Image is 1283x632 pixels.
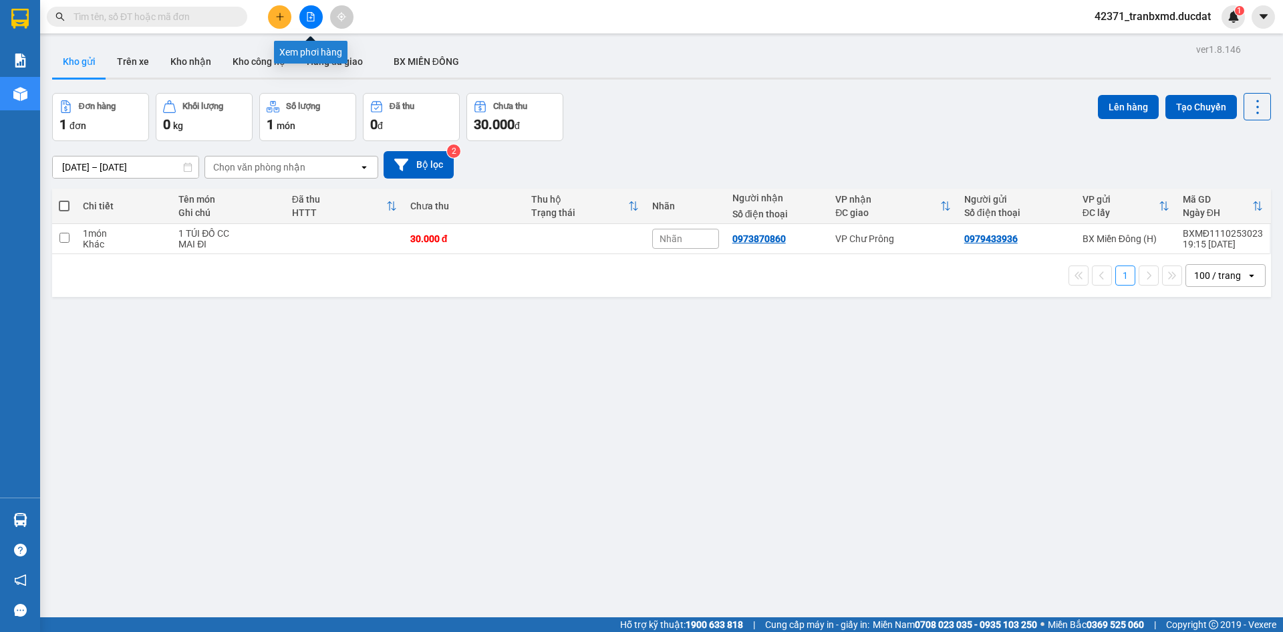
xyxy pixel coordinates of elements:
[620,617,743,632] span: Hỗ trợ kỹ thuật:
[363,93,460,141] button: Đã thu0đ
[1228,11,1240,23] img: icon-new-feature
[410,233,518,244] div: 30.000 đ
[79,102,116,111] div: Đơn hàng
[732,209,823,219] div: Số điện thoại
[268,5,291,29] button: plus
[1154,617,1156,632] span: |
[286,102,320,111] div: Số lượng
[525,189,646,224] th: Toggle SortBy
[660,233,682,244] span: Nhãn
[14,574,27,587] span: notification
[1176,189,1270,224] th: Toggle SortBy
[732,233,786,244] div: 0973870860
[1084,8,1222,25] span: 42371_tranbxmd.ducdat
[515,120,520,131] span: đ
[1165,95,1237,119] button: Tạo Chuyến
[83,239,165,249] div: Khác
[394,56,459,67] span: BX MIỀN ĐÔNG
[14,604,27,617] span: message
[1183,228,1263,239] div: BXMĐ1110253023
[370,116,378,132] span: 0
[275,12,285,21] span: plus
[384,151,454,179] button: Bộ lọc
[178,207,278,218] div: Ghi chú
[1048,617,1144,632] span: Miền Bắc
[964,233,1018,244] div: 0979433936
[277,120,295,131] span: món
[178,239,278,249] div: MAI ĐI
[1183,207,1252,218] div: Ngày ĐH
[213,161,305,174] div: Chọn văn phòng nhận
[52,93,149,141] button: Đơn hàng1đơn
[69,120,86,131] span: đơn
[447,144,460,158] sup: 2
[1083,233,1169,244] div: BX Miền Đông (H)
[267,116,274,132] span: 1
[1040,622,1044,627] span: ⚪️
[1183,239,1263,249] div: 19:15 [DATE]
[1076,189,1176,224] th: Toggle SortBy
[292,194,386,205] div: Đã thu
[74,9,231,24] input: Tìm tên, số ĐT hoặc mã đơn
[964,207,1069,218] div: Số điện thoại
[732,193,823,203] div: Người nhận
[83,228,165,239] div: 1 món
[163,116,170,132] span: 0
[531,194,628,205] div: Thu hộ
[285,189,404,224] th: Toggle SortBy
[13,87,27,101] img: warehouse-icon
[829,189,957,224] th: Toggle SortBy
[274,41,347,64] div: Xem phơi hàng
[1237,6,1242,15] span: 1
[1246,270,1257,281] svg: open
[1183,194,1252,205] div: Mã GD
[378,120,383,131] span: đ
[765,617,869,632] span: Cung cấp máy in - giấy in:
[1235,6,1244,15] sup: 1
[493,102,527,111] div: Chưa thu
[14,544,27,556] span: question-circle
[53,156,198,178] input: Select a date range.
[1115,266,1135,286] button: 1
[52,45,106,78] button: Kho gửi
[259,93,356,141] button: Số lượng1món
[915,619,1037,630] strong: 0708 023 035 - 0935 103 250
[299,5,323,29] button: file-add
[835,233,950,244] div: VP Chư Prông
[1209,620,1218,629] span: copyright
[873,617,1037,632] span: Miền Nam
[359,162,370,173] svg: open
[1252,5,1275,29] button: caret-down
[306,12,315,21] span: file-add
[686,619,743,630] strong: 1900 633 818
[410,201,518,211] div: Chưa thu
[390,102,414,111] div: Đã thu
[182,102,223,111] div: Khối lượng
[13,513,27,527] img: warehouse-icon
[292,207,386,218] div: HTTT
[13,54,27,68] img: solution-icon
[1083,194,1159,205] div: VP gửi
[964,194,1069,205] div: Người gửi
[474,116,515,132] span: 30.000
[222,45,296,78] button: Kho công nợ
[178,228,278,239] div: 1 TÚI ĐỒ CC
[83,201,165,211] div: Chi tiết
[1098,95,1159,119] button: Lên hàng
[531,207,628,218] div: Trạng thái
[178,194,278,205] div: Tên món
[1083,207,1159,218] div: ĐC lấy
[1258,11,1270,23] span: caret-down
[1087,619,1144,630] strong: 0369 525 060
[1194,269,1241,282] div: 100 / trang
[330,5,353,29] button: aim
[466,93,563,141] button: Chưa thu30.000đ
[160,45,222,78] button: Kho nhận
[156,93,253,141] button: Khối lượng0kg
[55,12,65,21] span: search
[835,207,940,218] div: ĐC giao
[1196,42,1241,57] div: ver 1.8.146
[59,116,67,132] span: 1
[337,12,346,21] span: aim
[652,201,719,211] div: Nhãn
